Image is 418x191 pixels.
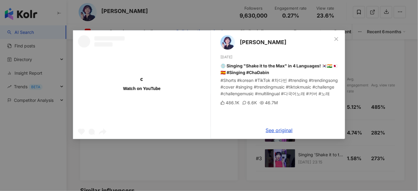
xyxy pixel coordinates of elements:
[220,77,340,97] div: #Shorts #korean #TikTok #차다빈 #trending #trendingsong #cover #singing #trendingmusic #tiktokmusic ...
[240,38,286,47] span: [PERSON_NAME]
[123,86,161,91] div: Watch on YouTube
[220,63,340,76] div: 💿 Singing "Shake it to the Max" in 4 Languages! 🇰🇷🇮🇳🇯🇵🇪🇸 #Singing #ChaDabin
[220,35,332,50] a: KOL Avatar[PERSON_NAME]
[242,99,257,106] div: 6.6K
[220,99,239,106] div: 486.1K
[334,37,339,41] span: close
[73,31,211,139] a: Watch on YouTube
[220,35,235,50] img: KOL Avatar
[266,127,293,133] a: See original
[220,54,340,60] div: [DATE]
[330,33,342,45] button: Close
[260,99,278,106] div: 46.7M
